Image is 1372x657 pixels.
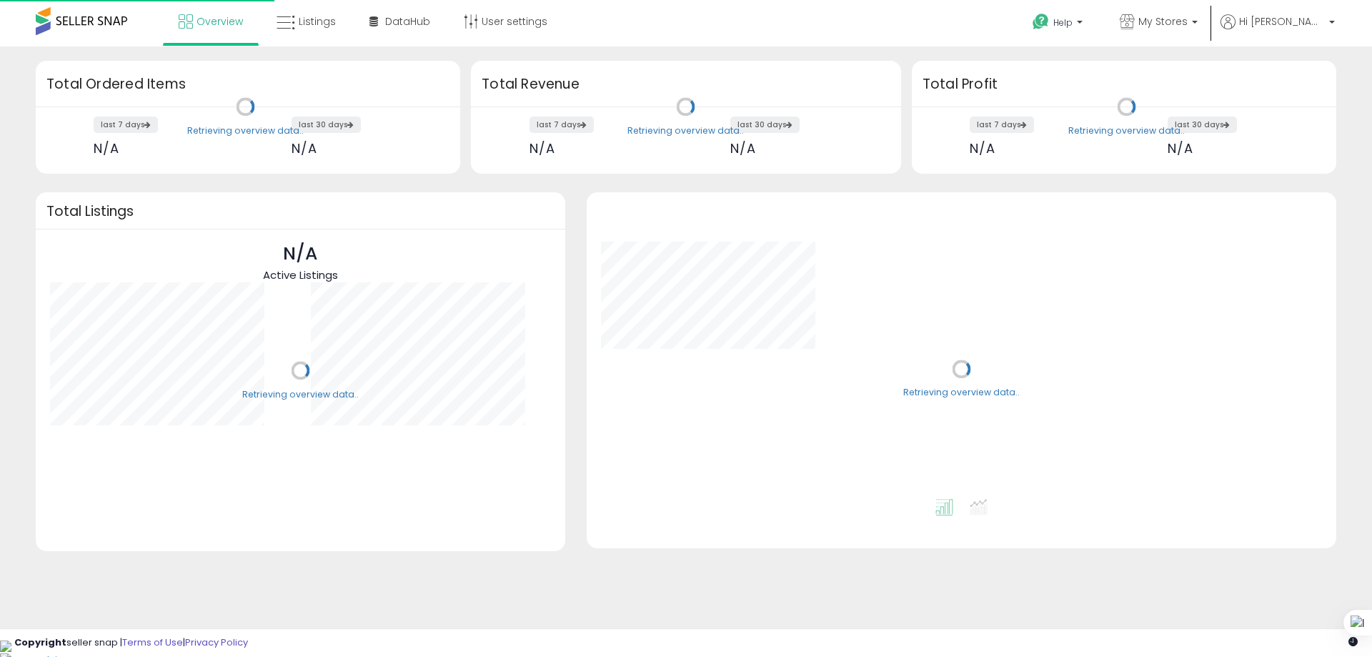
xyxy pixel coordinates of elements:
span: DataHub [385,14,430,29]
div: Retrieving overview data.. [242,388,359,401]
div: Retrieving overview data.. [187,124,304,137]
i: Get Help [1032,13,1050,31]
span: Help [1053,16,1073,29]
div: Retrieving overview data.. [903,387,1020,400]
span: My Stores [1138,14,1188,29]
a: Hi [PERSON_NAME] [1221,14,1335,46]
span: Overview [197,14,243,29]
span: Listings [299,14,336,29]
span: Hi [PERSON_NAME] [1239,14,1325,29]
div: Retrieving overview data.. [1068,124,1185,137]
a: Help [1021,2,1097,46]
div: Retrieving overview data.. [627,124,744,137]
